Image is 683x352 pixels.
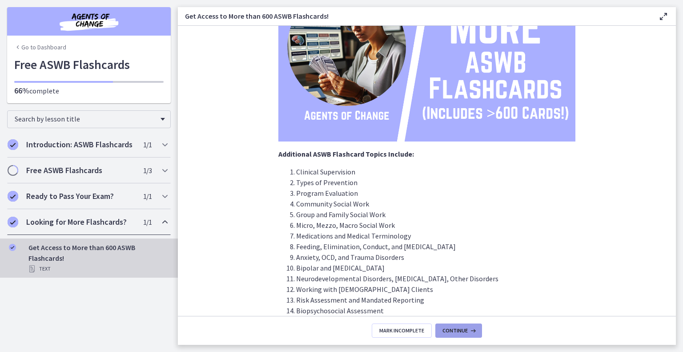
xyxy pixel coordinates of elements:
div: Text [28,263,167,274]
h3: Get Access to More than 600 ASWB Flashcards! [185,11,644,21]
a: Go to Dashboard [14,43,66,52]
strong: Additional ASWB Flashcard Topics Include: [278,150,414,158]
li: Bipolar and [MEDICAL_DATA] [296,263,575,273]
h1: Free ASWB Flashcards [14,55,164,74]
li: Medications and Medical Terminology [296,231,575,241]
li: Micro, Mezzo, Macro Social Work [296,220,575,231]
li: Feeding, Elimination, Conduct, and [MEDICAL_DATA] [296,241,575,252]
h2: Ready to Pass Your Exam? [26,191,135,202]
li: Types of Prevention [296,177,575,188]
li: Risk Assessment and Mandated Reporting [296,295,575,305]
div: Get Access to More than 600 ASWB Flashcards! [28,242,167,274]
button: Mark Incomplete [372,324,432,338]
li: Program Evaluation [296,188,575,198]
div: Search by lesson title [7,110,171,128]
li: Clinical Supervision [296,166,575,177]
li: Working with [DEMOGRAPHIC_DATA] Clients [296,284,575,295]
button: Continue [435,324,482,338]
i: Completed [8,217,18,227]
li: Community Social Work [296,198,575,209]
i: Completed [8,191,18,202]
span: 1 / 1 [143,139,152,150]
span: Continue [442,327,468,334]
h2: Introduction: ASWB Flashcards [26,139,135,150]
span: 1 / 1 [143,217,152,227]
span: 1 / 3 [143,165,152,176]
li: [PERSON_NAME] Stages [296,316,575,327]
i: Completed [8,139,18,150]
span: Mark Incomplete [379,327,424,334]
h2: Free ASWB Flashcards [26,165,135,176]
span: 1 / 1 [143,191,152,202]
li: Group and Family Social Work [296,209,575,220]
p: complete [14,85,164,96]
img: Agents of Change [36,11,142,32]
span: Search by lesson title [15,114,156,123]
li: Anxiety, OCD, and Trauma Disorders [296,252,575,263]
li: Biopsychosocial Assessment [296,305,575,316]
h2: Looking for More Flashcards? [26,217,135,227]
span: 66% [14,85,29,96]
i: Completed [9,244,16,251]
li: Neurodevelopmental Disorders, [MEDICAL_DATA], Other Disorders [296,273,575,284]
